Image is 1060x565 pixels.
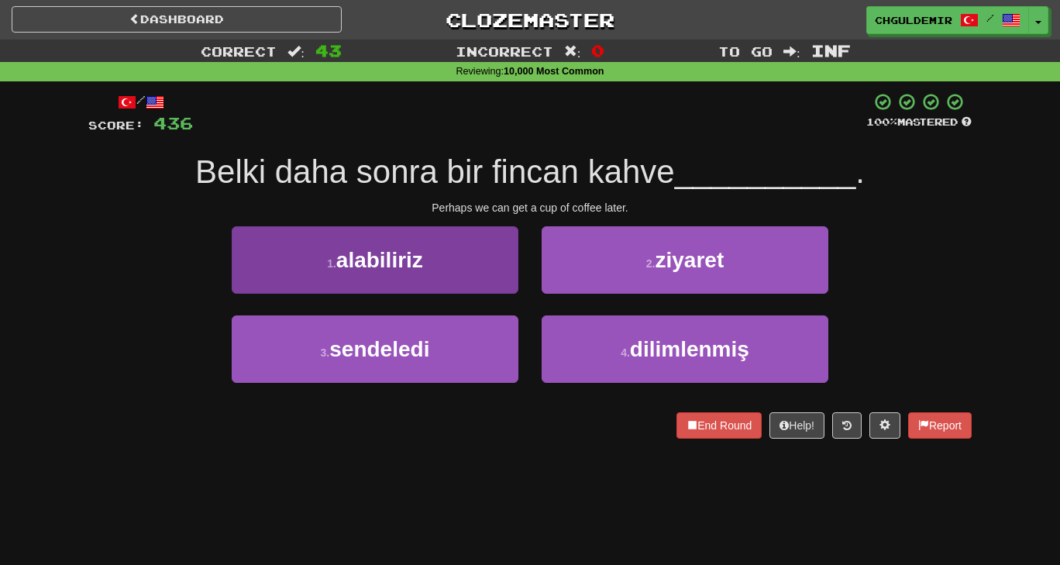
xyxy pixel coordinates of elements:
[655,248,724,272] span: ziyaret
[456,43,553,59] span: Incorrect
[875,13,952,27] span: chguldemir
[315,41,342,60] span: 43
[908,412,972,439] button: Report
[542,315,828,383] button: 4.dilimlenmiş
[321,346,330,359] small: 3 .
[287,45,305,58] span: :
[676,412,762,439] button: End Round
[866,115,897,128] span: 100 %
[675,153,856,190] span: __________
[365,6,695,33] a: Clozemaster
[542,226,828,294] button: 2.ziyaret
[591,41,604,60] span: 0
[12,6,342,33] a: Dashboard
[646,257,656,270] small: 2 .
[329,337,429,361] span: sendeledi
[336,248,423,272] span: alabiliriz
[832,412,862,439] button: Round history (alt+y)
[855,153,865,190] span: .
[153,113,193,133] span: 436
[769,412,824,439] button: Help!
[866,115,972,129] div: Mastered
[232,226,518,294] button: 1.alabiliriz
[195,153,675,190] span: Belki daha sonra bir fincan kahve
[718,43,773,59] span: To go
[783,45,800,58] span: :
[232,315,518,383] button: 3.sendeledi
[88,92,193,112] div: /
[986,12,994,23] span: /
[811,41,851,60] span: Inf
[88,119,144,132] span: Score:
[621,346,630,359] small: 4 .
[327,257,336,270] small: 1 .
[201,43,277,59] span: Correct
[564,45,581,58] span: :
[88,200,972,215] div: Perhaps we can get a cup of coffee later.
[504,66,604,77] strong: 10,000 Most Common
[866,6,1029,34] a: chguldemir /
[630,337,749,361] span: dilimlenmiş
